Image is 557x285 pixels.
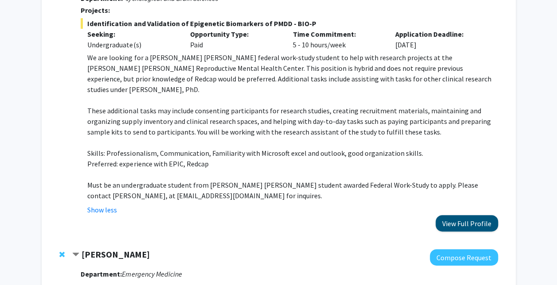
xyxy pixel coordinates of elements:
div: [DATE] [389,29,491,50]
iframe: Chat [7,245,38,278]
p: Application Deadline: [395,29,485,39]
i: Emergency Medicine [122,270,182,278]
button: Compose Request to Yu-Hsiang Hsieh [430,249,498,266]
button: Show less [87,204,117,215]
span: Identification and Validation of Epigenetic Biomarkers of PMDD - BIO-P [81,18,498,29]
p: Must be an undergraduate student from [PERSON_NAME] [PERSON_NAME] student awarded Federal Work-St... [87,180,498,201]
span: Remove Yu-Hsiang Hsieh from bookmarks [59,251,65,258]
p: Skills: Professionalism, Communication, Familiarity with Microsoft excel and outlook, good organi... [87,148,498,158]
p: Seeking: [87,29,177,39]
div: Paid [183,29,286,50]
strong: Projects: [81,6,110,15]
p: Time Commitment: [292,29,382,39]
span: Contract Yu-Hsiang Hsieh Bookmark [72,251,79,258]
p: These additional tasks may include consenting participants for research studies, creating recruit... [87,105,498,137]
strong: Department: [81,270,122,278]
p: We are looking for a [PERSON_NAME] [PERSON_NAME] federal work-study student to help with research... [87,52,498,95]
p: Preferred: experience with EPIC, Redcap [87,158,498,169]
div: Undergraduate(s) [87,39,177,50]
button: View Full Profile [436,215,498,231]
strong: [PERSON_NAME] [82,249,150,260]
p: Opportunity Type: [190,29,280,39]
div: 5 - 10 hours/week [286,29,389,50]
